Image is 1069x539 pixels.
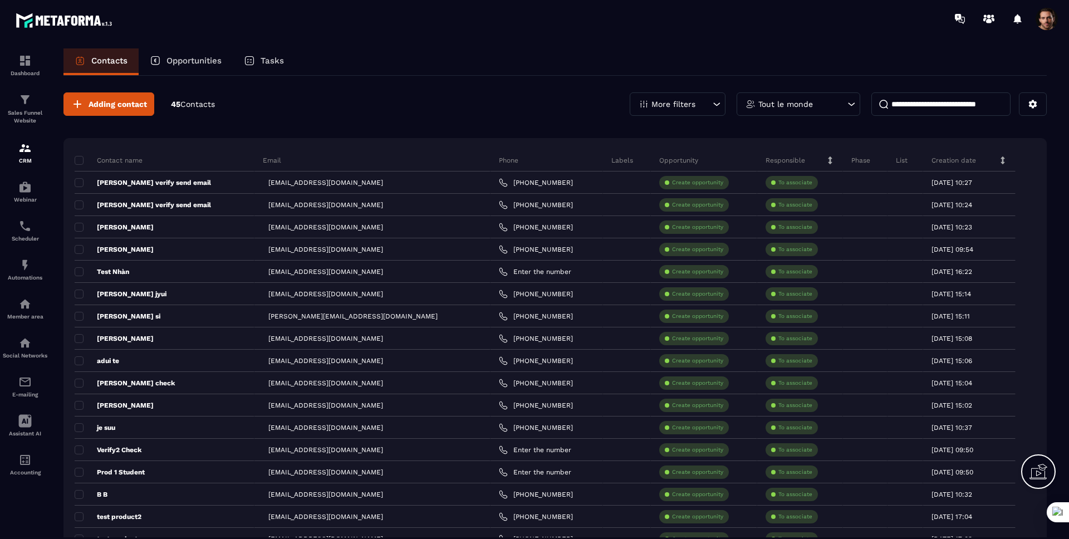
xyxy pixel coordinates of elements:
[75,290,166,298] p: [PERSON_NAME] jyui
[778,446,812,454] p: To associate
[18,54,32,67] img: formation
[672,246,723,253] p: Create opportunity
[931,223,972,231] p: [DATE] 10:23
[3,313,47,320] p: Member area
[75,423,115,432] p: je suu
[3,70,47,76] p: Dashboard
[778,491,812,498] p: To associate
[75,156,143,165] p: Contact name
[778,335,812,342] p: To associate
[171,99,215,110] p: 45
[931,246,973,253] p: [DATE] 09:54
[263,156,281,165] p: Email
[3,391,47,398] p: E-mailing
[3,211,47,250] a: schedulerschedulerScheduler
[3,46,47,85] a: formationformationDashboard
[499,200,573,209] a: [PHONE_NUMBER]
[931,379,972,387] p: [DATE] 15:04
[499,290,573,298] a: [PHONE_NUMBER]
[166,56,222,66] p: Opportunities
[3,158,47,164] p: CRM
[851,156,870,165] p: Phase
[672,268,723,276] p: Create opportunity
[3,197,47,203] p: Webinar
[931,156,976,165] p: Creation date
[778,468,812,476] p: To associate
[672,335,723,342] p: Create opportunity
[3,172,47,211] a: automationsautomationsWebinar
[89,99,147,110] span: Adding contact
[672,179,723,187] p: Create opportunity
[758,100,813,108] p: Tout le monde
[611,156,633,165] p: Labels
[261,56,284,66] p: Tasks
[778,357,812,365] p: To associate
[659,156,698,165] p: Opportunity
[18,336,32,350] img: social-network
[18,219,32,233] img: scheduler
[3,289,47,328] a: automationsautomationsMember area
[75,334,154,343] p: [PERSON_NAME]
[75,245,154,254] p: [PERSON_NAME]
[3,85,47,133] a: formationformationSales Funnel Website
[672,223,723,231] p: Create opportunity
[931,312,970,320] p: [DATE] 15:11
[75,312,160,321] p: [PERSON_NAME] si
[499,401,573,410] a: [PHONE_NUMBER]
[931,468,973,476] p: [DATE] 09:50
[18,297,32,311] img: automations
[3,352,47,359] p: Social Networks
[931,290,971,298] p: [DATE] 15:14
[3,445,47,484] a: accountantaccountantAccounting
[3,469,47,476] p: Accounting
[3,367,47,406] a: emailemailE-mailing
[3,133,47,172] a: formationformationCRM
[931,513,972,521] p: [DATE] 17:04
[3,328,47,367] a: social-networksocial-networkSocial Networks
[778,268,812,276] p: To associate
[778,513,812,521] p: To associate
[75,379,175,388] p: [PERSON_NAME] check
[3,236,47,242] p: Scheduler
[931,201,972,209] p: [DATE] 10:24
[778,379,812,387] p: To associate
[75,356,119,365] p: adui te
[672,446,723,454] p: Create opportunity
[931,491,972,498] p: [DATE] 10:32
[672,201,723,209] p: Create opportunity
[75,401,154,410] p: [PERSON_NAME]
[651,100,695,108] p: More filters
[672,290,723,298] p: Create opportunity
[672,379,723,387] p: Create opportunity
[931,357,972,365] p: [DATE] 15:06
[778,246,812,253] p: To associate
[16,10,116,31] img: logo
[672,357,723,365] p: Create opportunity
[63,92,154,116] button: Adding contact
[499,245,573,254] a: [PHONE_NUMBER]
[3,406,47,445] a: Assistant AI
[672,424,723,432] p: Create opportunity
[75,445,141,454] p: Verify2 Check
[18,93,32,106] img: formation
[18,141,32,155] img: formation
[778,223,812,231] p: To associate
[139,48,233,75] a: Opportunities
[931,179,972,187] p: [DATE] 10:27
[75,490,107,499] p: B B
[499,156,518,165] p: Phone
[778,312,812,320] p: To associate
[75,468,145,477] p: Prod 1 Student
[766,156,805,165] p: Responsible
[896,156,908,165] p: List
[499,356,573,365] a: [PHONE_NUMBER]
[778,179,812,187] p: To associate
[18,453,32,467] img: accountant
[499,423,573,432] a: [PHONE_NUMBER]
[63,48,139,75] a: Contacts
[931,268,972,276] p: [DATE] 16:22
[672,491,723,498] p: Create opportunity
[91,56,128,66] p: Contacts
[499,334,573,343] a: [PHONE_NUMBER]
[778,201,812,209] p: To associate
